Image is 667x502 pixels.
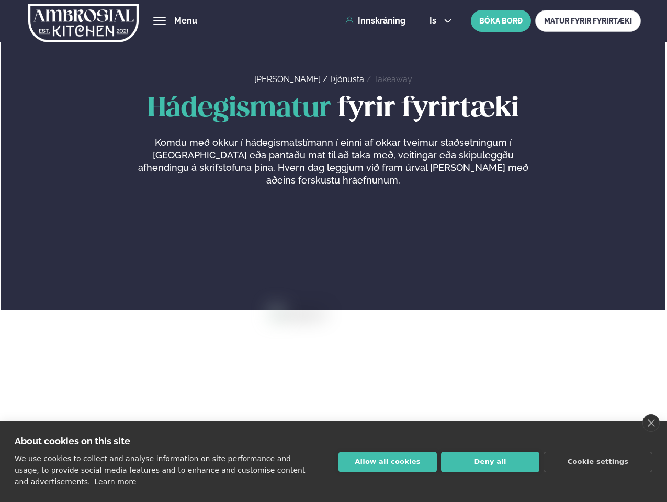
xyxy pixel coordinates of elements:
[28,2,139,44] img: logo
[345,16,405,26] a: Innskráning
[366,74,374,84] span: /
[374,74,412,84] a: Takeaway
[421,17,460,25] button: is
[338,452,437,472] button: Allow all cookies
[441,452,539,472] button: Deny all
[27,94,639,124] h1: fyrir fyrirtæki
[254,74,321,84] a: [PERSON_NAME]
[153,15,166,27] button: hamburger
[135,136,531,187] p: Komdu með okkur í hádegismatstímann í einni af okkar tveimur staðsetningum í [GEOGRAPHIC_DATA] eð...
[15,436,130,447] strong: About cookies on this site
[471,10,531,32] button: BÓKA BORÐ
[429,17,439,25] span: is
[148,96,331,122] span: Hádegismatur
[642,414,660,432] a: close
[535,10,641,32] a: MATUR FYRIR FYRIRTÆKI
[15,454,305,486] p: We use cookies to collect and analyse information on site performance and usage, to provide socia...
[544,452,652,472] button: Cookie settings
[95,477,137,486] a: Learn more
[323,74,330,84] span: /
[330,74,364,84] a: Þjónusta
